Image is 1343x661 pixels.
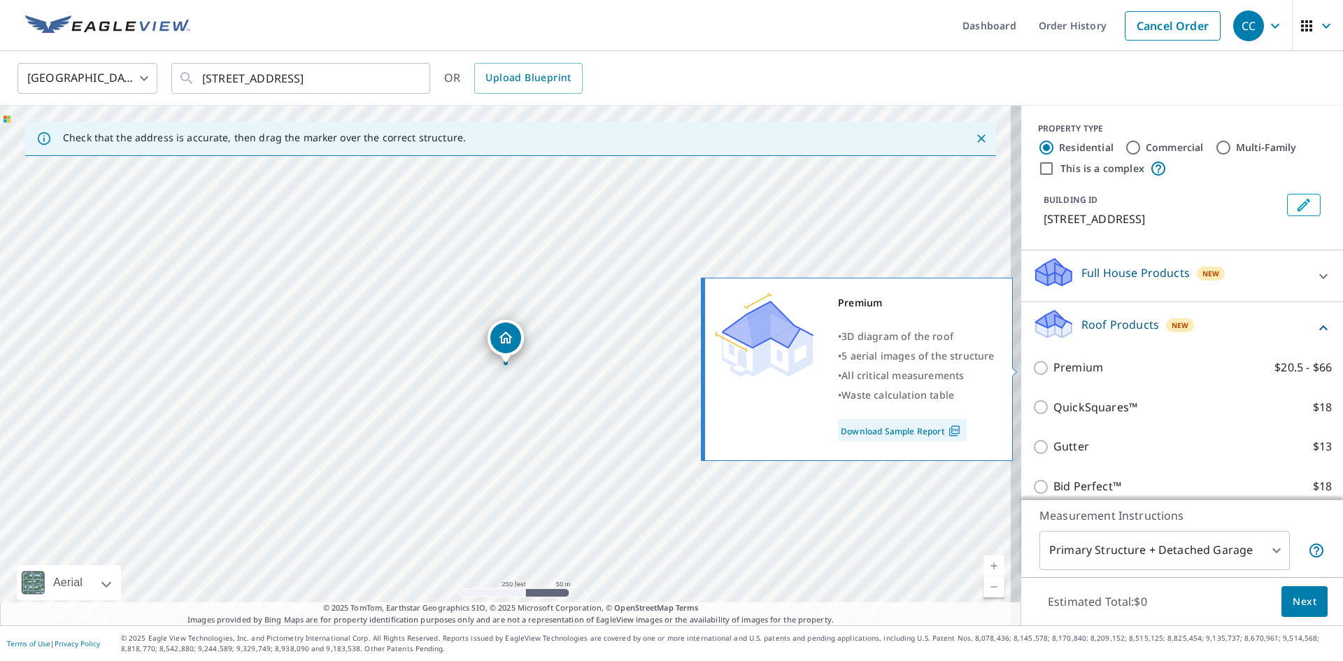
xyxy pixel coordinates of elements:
div: • [838,385,995,405]
div: Primary Structure + Detached Garage [1039,531,1290,570]
div: [GEOGRAPHIC_DATA] [17,59,157,98]
p: Premium [1053,359,1103,376]
span: Upload Blueprint [485,69,571,87]
a: Cancel Order [1125,11,1221,41]
div: OR [444,63,583,94]
p: | [7,639,100,648]
img: EV Logo [25,15,190,36]
p: $18 [1313,399,1332,416]
div: CC [1233,10,1264,41]
p: $18 [1313,478,1332,495]
label: Commercial [1146,141,1204,155]
p: QuickSquares™ [1053,399,1137,416]
a: Current Level 17, Zoom Out [983,576,1004,597]
div: PROPERTY TYPE [1038,122,1326,135]
div: Dropped pin, building 1, Residential property, 1490 W Grange Ave Post Falls, ID 83854 [488,320,524,363]
span: © 2025 TomTom, Earthstar Geographics SIO, © 2025 Microsoft Corporation, © [323,602,699,614]
div: • [838,327,995,346]
label: Residential [1059,141,1114,155]
a: Current Level 17, Zoom In [983,555,1004,576]
a: Download Sample Report [838,419,967,441]
span: Next [1293,593,1316,611]
span: Waste calculation table [841,388,954,401]
input: Search by address or latitude-longitude [202,59,402,98]
span: 3D diagram of the roof [841,329,953,343]
div: Roof ProductsNew [1032,308,1332,348]
label: Multi-Family [1236,141,1297,155]
div: Premium [838,293,995,313]
button: Edit building 1 [1287,194,1321,216]
a: Upload Blueprint [474,63,582,94]
div: • [838,346,995,366]
p: Check that the address is accurate, then drag the marker over the correct structure. [63,132,466,144]
label: This is a complex [1060,162,1144,176]
p: $13 [1313,438,1332,455]
p: Roof Products [1081,316,1159,333]
img: Pdf Icon [945,425,964,437]
span: All critical measurements [841,369,964,382]
button: Close [972,129,990,148]
a: Terms of Use [7,639,50,648]
p: Full House Products [1081,264,1190,281]
p: © 2025 Eagle View Technologies, Inc. and Pictometry International Corp. All Rights Reserved. Repo... [121,633,1336,654]
span: New [1172,320,1189,331]
div: Aerial [17,565,121,600]
p: $20.5 - $66 [1274,359,1332,376]
span: Your report will include the primary structure and a detached garage if one exists. [1308,542,1325,559]
a: OpenStreetMap [614,602,673,613]
span: New [1202,268,1220,279]
p: Measurement Instructions [1039,507,1325,524]
button: Next [1281,586,1328,618]
p: BUILDING ID [1044,194,1097,206]
a: Terms [676,602,699,613]
span: 5 aerial images of the structure [841,349,994,362]
p: [STREET_ADDRESS] [1044,211,1281,227]
p: Bid Perfect™ [1053,478,1121,495]
div: • [838,366,995,385]
p: Estimated Total: $0 [1037,586,1158,617]
p: Gutter [1053,438,1089,455]
div: Full House ProductsNew [1032,256,1332,296]
a: Privacy Policy [55,639,100,648]
div: Aerial [49,565,87,600]
img: Premium [716,293,813,377]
